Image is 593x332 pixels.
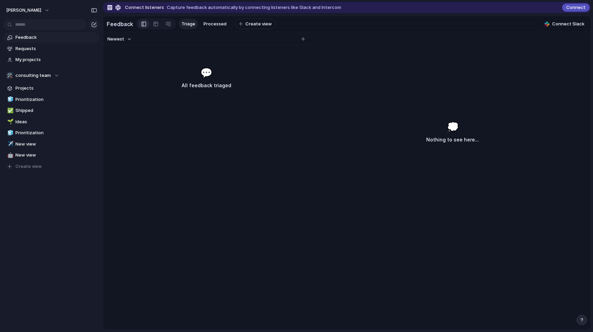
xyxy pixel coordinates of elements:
[200,66,212,80] span: 💬
[3,139,100,149] a: ✈️New view
[15,45,97,52] span: Requests
[3,161,100,172] button: Create view
[15,72,51,79] span: consulting team
[447,120,459,134] span: 💭
[182,21,195,27] span: Triage
[107,20,133,28] h2: Feedback
[3,150,100,160] a: 🤖New view
[15,107,97,114] span: Shipped
[562,3,590,12] button: Connect
[15,163,42,170] span: Create view
[426,136,479,144] h3: Nothing to see here...
[7,107,12,115] div: ✅
[235,19,276,30] button: Create view
[15,129,97,136] span: Prioritization
[3,32,100,43] a: Feedback
[179,19,198,29] a: Triage
[107,36,124,43] span: Newest
[552,21,584,27] span: Connect Slack
[15,141,97,148] span: New view
[7,95,12,103] div: 🧊
[6,72,13,79] div: 🛠️
[15,118,97,125] span: Ideas
[7,118,12,126] div: 🌱
[3,128,100,138] a: 🧊Prioritization
[15,152,97,159] span: New view
[15,85,97,92] span: Projects
[245,21,272,27] span: Create view
[167,4,341,11] span: Capture feedback automatically by connecting listeners like Slack and Intercom
[6,141,13,148] button: ✈️
[15,56,97,63] span: My projects
[3,117,100,127] a: 🌱Ideas
[3,5,53,16] button: [PERSON_NAME]
[7,151,12,159] div: 🤖
[6,96,13,103] button: 🧊
[7,140,12,148] div: ✈️
[15,34,97,41] span: Feedback
[542,19,587,29] button: Connect Slack
[6,129,13,136] button: 🧊
[6,152,13,159] button: 🤖
[566,4,585,11] span: Connect
[204,21,226,27] span: Processed
[106,35,133,44] button: Newest
[6,7,41,14] span: [PERSON_NAME]
[6,118,13,125] button: 🌱
[3,55,100,65] a: My projects
[154,81,259,90] h3: All feedback triaged
[3,70,100,81] button: 🛠️consulting team
[125,4,164,11] span: Connect listeners
[3,105,100,116] a: ✅Shipped
[6,107,13,114] button: ✅
[3,83,100,93] a: Projects
[3,44,100,54] a: Requests
[3,94,100,105] a: 🧊Prioritization
[7,129,12,137] div: 🧊
[201,19,229,29] a: Processed
[15,96,97,103] span: Prioritization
